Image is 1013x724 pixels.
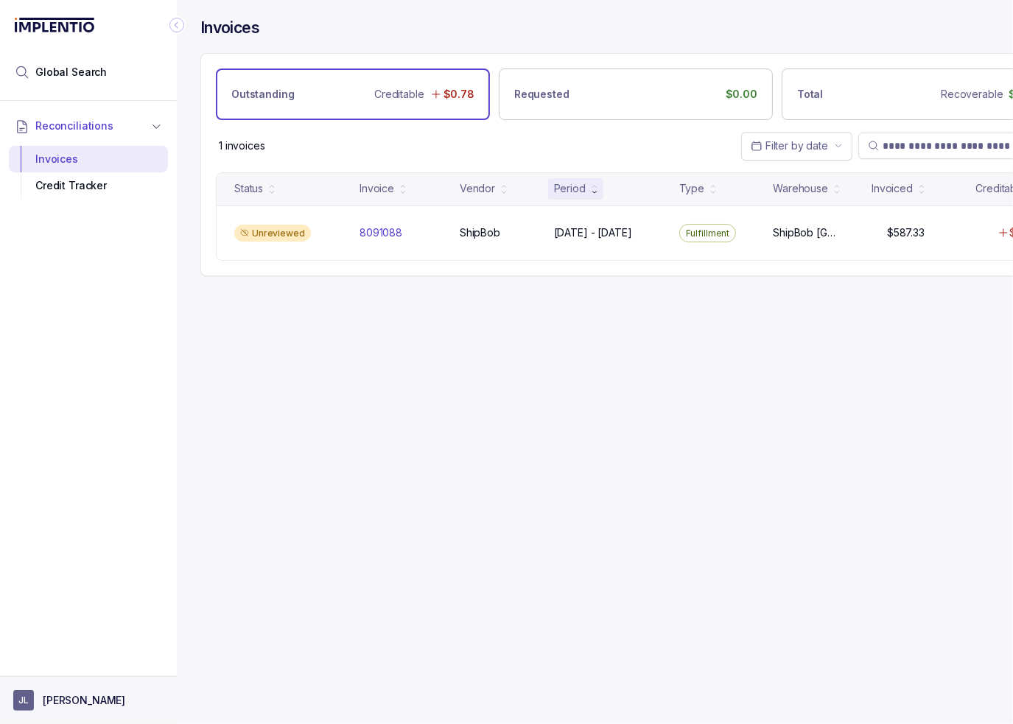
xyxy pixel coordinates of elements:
div: Invoices [21,146,156,172]
div: Unreviewed [234,225,311,242]
p: Requested [514,87,569,102]
p: $0.78 [444,87,474,102]
div: Warehouse [773,181,828,196]
p: ShipBob [460,225,500,240]
span: Reconciliations [35,119,113,133]
p: Total [797,87,823,102]
div: Credit Tracker [21,172,156,199]
p: Fulfillment [686,226,730,241]
p: Outstanding [231,87,294,102]
button: Date Range Picker [741,132,852,160]
div: Invoiced [872,181,913,196]
p: [PERSON_NAME] [43,693,125,708]
p: 1 invoices [219,138,265,153]
span: Filter by date [765,139,828,152]
div: Status [234,181,263,196]
p: $0.00 [726,87,757,102]
p: ShipBob [GEOGRAPHIC_DATA][PERSON_NAME] [773,225,838,240]
span: Global Search [35,65,107,80]
p: 8091088 [360,225,402,240]
div: Type [679,181,704,196]
div: Collapse Icon [168,16,186,34]
search: Date Range Picker [751,138,828,153]
span: User initials [13,690,34,711]
div: Remaining page entries [219,138,265,153]
p: Recoverable [941,87,1003,102]
div: Invoice [360,181,394,196]
div: Reconciliations [9,143,168,203]
p: Creditable [374,87,424,102]
p: $587.33 [887,225,925,240]
div: Vendor [460,181,495,196]
div: Period [554,181,586,196]
button: User initials[PERSON_NAME] [13,690,164,711]
h4: Invoices [200,18,259,38]
button: Reconciliations [9,110,168,142]
p: [DATE] - [DATE] [554,225,632,240]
